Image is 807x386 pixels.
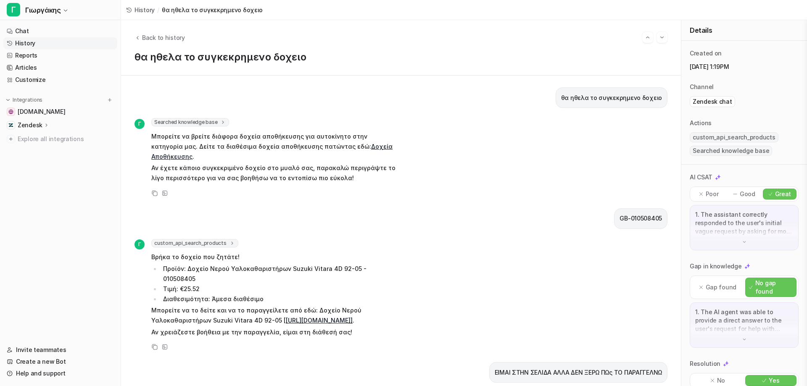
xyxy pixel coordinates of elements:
button: Go to next session [657,32,667,43]
img: down-arrow [741,239,747,245]
span: Back to history [142,33,185,42]
img: expand menu [5,97,11,103]
p: Resolution [690,360,720,368]
a: [URL][DOMAIN_NAME]] [286,317,353,324]
p: Channel [690,83,714,91]
a: Help and support [3,368,117,379]
p: Good [740,190,755,198]
p: GB-010508405 [620,213,662,223]
a: Create a new Bot [3,356,117,368]
p: Yes [769,376,779,385]
a: Reports [3,50,117,61]
p: Great [775,190,791,198]
p: Actions [690,119,712,127]
p: Μπορείτε να το δείτε και να το παραγγείλετε από εδώ: Δοχείο Νερού Υαλοκαθαριστήρων Suzuki Vitara ... [151,305,397,326]
p: θα ηθελα το συγκεκρημενο δοχειο [561,93,662,103]
h1: θα ηθελα το συγκεκρημενο δοχειο [134,51,667,63]
img: oil-stores.gr [8,109,13,114]
p: No gap found [755,279,793,296]
p: 1. The assistant correctly responded to the user's initial vague request by asking for more speci... [695,210,793,236]
p: Poor [706,190,719,198]
a: History [3,37,117,49]
a: Explore all integrations [3,133,117,145]
p: [DATE] 1:19PM [690,63,799,71]
p: ΕΙΜΑΙ ΣΤΗΝ ΣΕΛΙΔΑ ΑΛΛΑ ΔΕΝ ΞΕΡΩ ΠΩς ΤΟ ΠΑΡΑΓΓΕΛΝΩ [495,368,662,378]
img: menu_add.svg [107,97,113,103]
span: Γ [134,239,145,249]
span: History [134,5,155,14]
p: Created on [690,49,722,58]
li: Διαθεσιμότητα: Άμεσα διαθέσιμο [161,294,397,304]
span: / [157,5,159,14]
img: Next session [659,34,665,41]
p: AI CSAT [690,173,712,181]
a: History [126,5,155,14]
div: Details [681,20,807,41]
a: Δοχεία Αποθήκευσης [151,143,393,160]
span: Searched knowledge base [690,146,772,156]
img: down-arrow [741,336,747,342]
p: 1. The AI agent was able to provide a direct answer to the user's request for help with ordering ... [695,308,793,333]
span: Explore all integrations [18,132,114,146]
img: Previous session [645,34,651,41]
p: Gap found [706,283,736,291]
span: custom_api_search_products [690,132,778,142]
p: Βρήκα το δοχείο που ζητάτε! [151,252,397,262]
span: custom_api_search_products [151,239,238,247]
a: Customize [3,74,117,86]
span: Γιωργάκης [25,4,61,16]
p: Αν έχετε κάποιο συγκεκριμένο δοχείο στο μυαλό σας, παρακαλώ περιγράψτε το λίγο περισσότερο για να... [151,163,397,183]
span: [DOMAIN_NAME] [18,108,65,116]
p: No [717,376,725,385]
button: Back to history [134,33,185,42]
p: Integrations [13,97,42,103]
p: Gap in knowledge [690,262,742,270]
a: Chat [3,25,117,37]
button: Go to previous session [642,32,653,43]
p: Zendesk chat [693,97,732,106]
span: Γ [7,3,20,16]
a: Invite teammates [3,344,117,356]
span: Γ [134,119,145,129]
li: Τιμή: €25.52 [161,284,397,294]
li: Προϊόν: Δοχείο Νερού Υαλοκαθαριστήρων Suzuki Vitara 4D 92-05 - 010508405 [161,264,397,284]
span: Searched knowledge base [151,118,229,126]
p: Μπορείτε να βρείτε διάφορα δοχεία αποθήκευσης για αυτοκίνητο στην κατηγορία μας. Δείτε τα διαθέσι... [151,131,397,162]
img: explore all integrations [7,135,15,143]
button: Integrations [3,96,45,104]
p: Αν χρειάζεστε βοήθεια με την παραγγελία, είμαι στη διάθεσή σας! [151,327,397,337]
p: Zendesk [18,121,42,129]
a: Articles [3,62,117,74]
img: Zendesk [8,123,13,128]
a: oil-stores.gr[DOMAIN_NAME] [3,106,117,118]
span: θα ηθελα το συγκεκρημενο δοχειο [162,5,263,14]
